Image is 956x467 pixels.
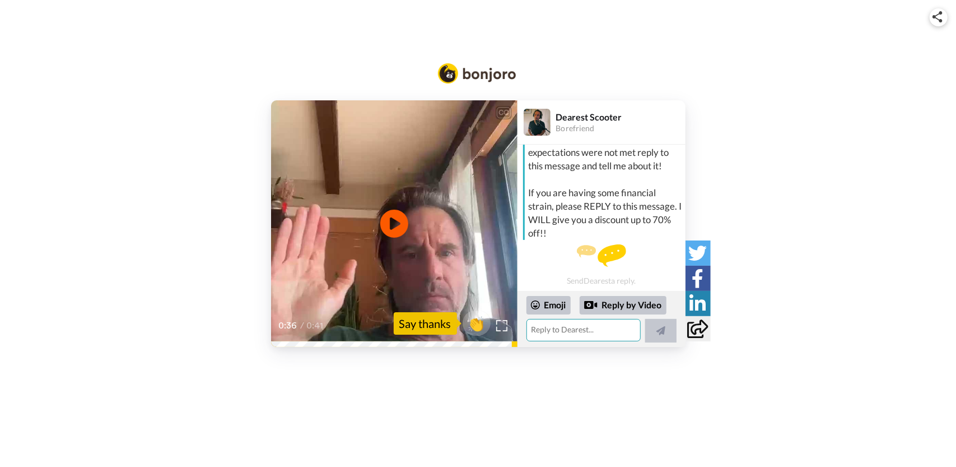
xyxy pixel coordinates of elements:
div: Send Dearest a reply. [517,244,685,285]
div: CC [497,107,511,118]
img: Full screen [496,320,507,331]
div: Reply by Video [584,298,598,312]
span: 0:41 [307,319,327,332]
img: Bonjoro Logo [438,63,516,84]
img: ic_share.svg [932,11,943,22]
div: Dearest Scooter [556,112,685,122]
img: message.svg [577,244,626,267]
div: Emoji [526,296,571,314]
button: 👏 [463,311,491,336]
span: / [301,319,305,332]
div: Borefriend [556,124,685,133]
div: Hi [PERSON_NAME], thanks for supporting the show. If anything was disappointing, confusing or you... [529,105,683,240]
div: Say thanks [394,312,457,335]
img: Profile Image [524,109,551,136]
div: Reply by Video [580,296,666,315]
span: 0:36 [279,319,299,332]
span: 👏 [463,315,491,332]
